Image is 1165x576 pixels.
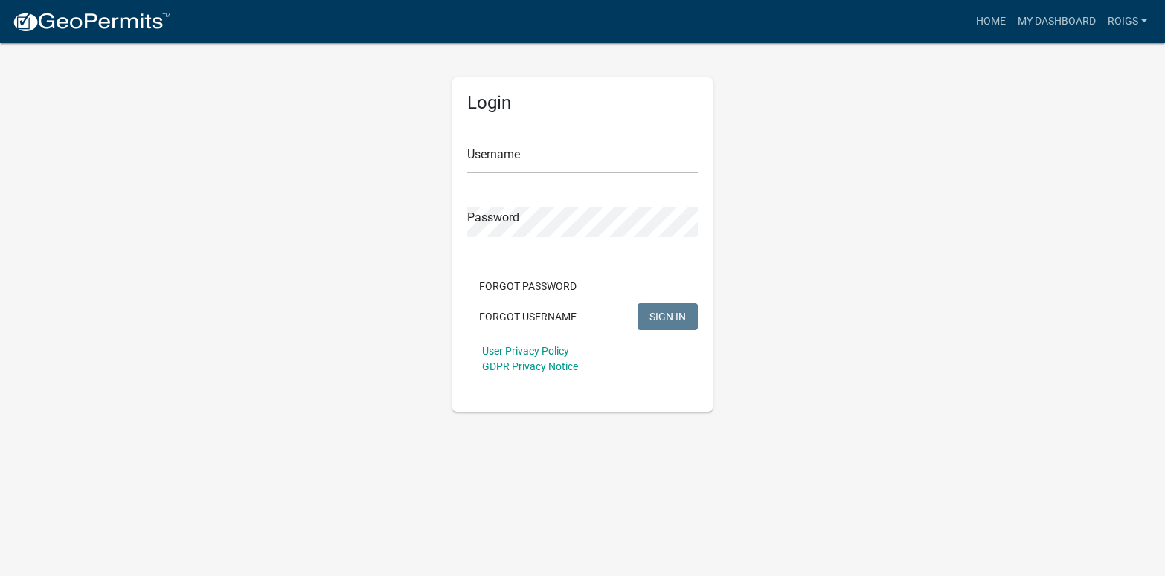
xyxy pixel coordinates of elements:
button: Forgot Username [467,303,588,330]
button: SIGN IN [638,303,698,330]
span: SIGN IN [649,310,686,322]
a: ROIGS [1102,7,1153,36]
a: My Dashboard [1012,7,1102,36]
a: GDPR Privacy Notice [482,360,578,372]
a: Home [970,7,1012,36]
button: Forgot Password [467,273,588,300]
a: User Privacy Policy [482,345,569,357]
h5: Login [467,92,698,114]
